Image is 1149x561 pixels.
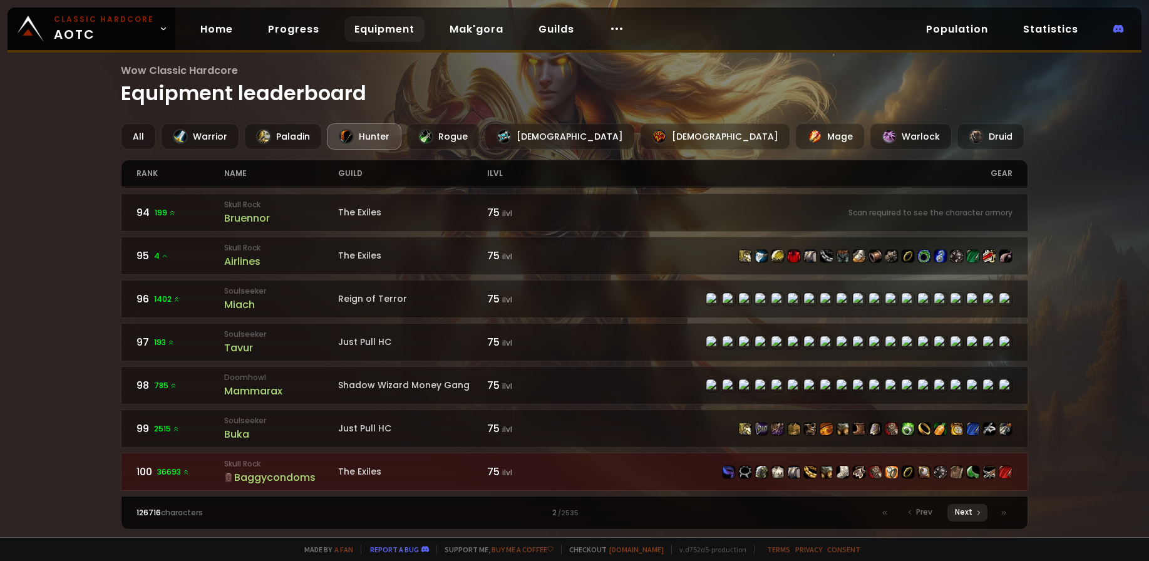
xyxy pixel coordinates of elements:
[934,466,947,478] img: item-13965
[137,464,224,480] div: 100
[869,250,882,262] img: item-22443
[161,123,239,150] div: Warrior
[951,250,963,262] img: item-13965
[788,423,800,435] img: item-859
[795,123,865,150] div: Mage
[121,63,1028,78] span: Wow Classic Hardcore
[157,466,190,478] span: 36693
[671,545,746,554] span: v. d752d5 - production
[154,250,168,262] span: 4
[902,466,914,478] img: item-18500
[224,160,338,187] div: name
[999,466,1012,478] img: item-23192
[609,545,664,554] a: [DOMAIN_NAME]
[885,423,898,435] img: item-15063
[771,423,784,435] img: item-9955
[795,545,822,554] a: Privacy
[739,466,751,478] img: item-19856
[885,466,898,478] img: item-22722
[957,123,1024,150] div: Druid
[121,237,1028,275] a: 954Skull RockAirlinesThe Exiles75 ilvlitem-16939item-18404item-16937item-10055item-16942item-2146...
[804,423,817,435] img: item-15787
[502,337,512,348] small: ilvl
[154,423,180,435] span: 2515
[918,466,930,478] img: item-19991
[338,422,487,435] div: Just Pull HC
[951,466,963,478] img: item-19907
[154,294,180,305] span: 1402
[338,206,487,219] div: The Exiles
[999,423,1012,435] img: item-2099
[487,464,575,480] div: 75
[154,337,175,348] span: 193
[338,292,487,306] div: Reign of Terror
[837,423,849,435] img: item-15062
[338,160,487,187] div: guild
[334,545,353,554] a: a fan
[224,297,338,312] div: Miach
[983,250,996,262] img: item-19364
[561,545,664,554] span: Checkout
[224,210,338,226] div: Bruennor
[885,250,898,262] img: item-22441
[999,250,1012,262] img: item-18713
[121,63,1028,108] h1: Equipment leaderboard
[870,123,952,150] div: Warlock
[190,16,243,42] a: Home
[820,250,833,262] img: item-21463
[487,248,575,264] div: 75
[755,466,768,478] img: item-19831
[739,423,751,435] img: item-2245
[137,334,224,350] div: 97
[338,249,487,262] div: The Exiles
[502,467,512,478] small: ilvl
[154,380,177,391] span: 785
[502,424,512,435] small: ilvl
[755,250,768,262] img: item-18404
[121,323,1028,361] a: 97193 SoulseekerTavurJust Pull HC75 ilvlitem-16939item-19377item-16937item-148item-16942item-1693...
[788,250,800,262] img: item-10055
[224,242,338,254] small: Skull Rock
[224,426,338,442] div: Buka
[224,254,338,269] div: Airlines
[902,423,914,435] img: item-12016
[344,16,425,42] a: Equipment
[853,466,865,478] img: item-19833
[54,14,154,25] small: Classic Hardcore
[121,366,1028,404] a: 98785 DoomhowlMammaraxShadow Wizard Money Gang75 ilvlitem-16939item-19377item-16937item-4336item-...
[848,207,1012,219] small: Scan required to see the character armory
[804,466,817,478] img: item-19832
[137,205,224,220] div: 94
[338,336,487,349] div: Just Pull HC
[137,421,224,436] div: 99
[487,205,575,220] div: 75
[528,16,584,42] a: Guilds
[487,291,575,307] div: 75
[121,193,1028,232] a: 94199 Skull RockBruennorThe Exiles75 ilvlScan required to see the character armory
[224,286,338,297] small: Soulseeker
[121,409,1028,448] a: 992515 SoulseekerBukaJust Pull HC75 ilvlitem-2245item-12045item-9955item-859item-15787item-10269i...
[492,545,554,554] a: Buy me a coffee
[804,250,817,262] img: item-16942
[967,250,979,262] img: item-17102
[916,16,998,42] a: Population
[224,383,338,399] div: Mammarax
[640,123,790,150] div: [DEMOGRAPHIC_DATA]
[820,423,833,435] img: item-10269
[440,16,513,42] a: Mak'gora
[487,334,575,350] div: 75
[771,466,784,478] img: item-148
[356,507,793,518] div: 2
[837,250,849,262] img: item-16938
[370,545,419,554] a: Report a bug
[853,423,865,435] img: item-10257
[502,251,512,262] small: ilvl
[767,545,790,554] a: Terms
[137,248,224,264] div: 95
[558,508,579,518] small: / 2535
[837,466,849,478] img: item-13967
[771,250,784,262] img: item-16937
[338,465,487,478] div: The Exiles
[820,466,833,478] img: item-15062
[258,16,329,42] a: Progress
